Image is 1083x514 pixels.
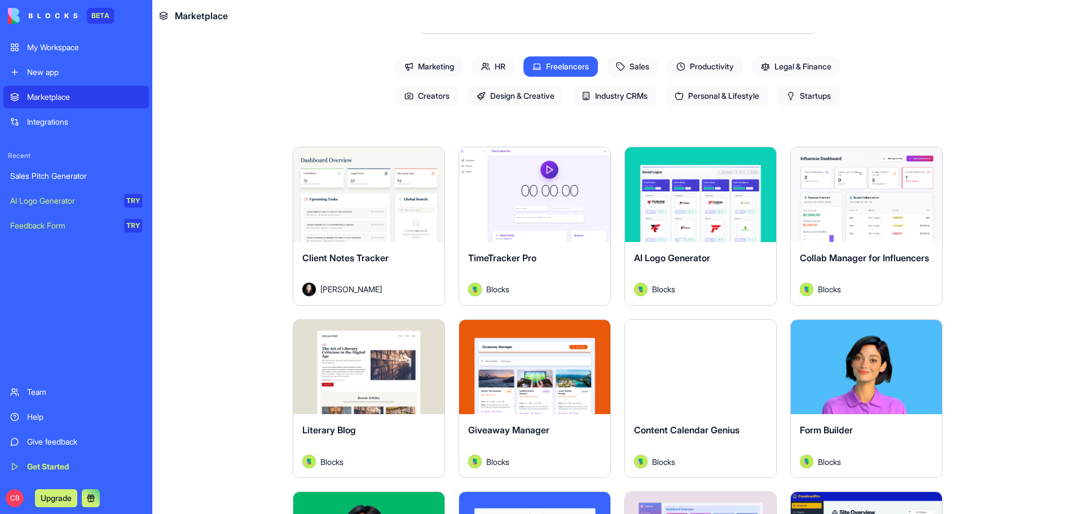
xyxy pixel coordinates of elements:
[800,455,813,468] img: Avatar
[624,147,777,306] a: AI Logo GeneratorAvatarBlocks
[3,61,149,84] a: New app
[8,8,114,24] a: BETA
[320,283,382,295] span: [PERSON_NAME]
[634,455,648,468] img: Avatar
[3,430,149,453] a: Give feedback
[18,89,176,111] div: Welcome to Blocks 🙌 I'm here if you have any questions!
[818,283,841,295] span: Blocks
[8,8,78,24] img: logo
[10,195,116,207] div: AI Logo Generator
[27,411,142,423] div: Help
[3,190,149,212] a: AI Logo GeneratorTRY
[27,91,142,103] div: Marketplace
[193,365,212,383] button: Send a message…
[573,86,657,106] span: Industry CRMs
[302,455,316,468] img: Avatar
[800,424,853,436] span: Form Builder
[124,219,142,232] div: TRY
[7,5,29,26] button: go back
[395,56,463,77] span: Marketing
[468,283,482,296] img: Avatar
[27,461,142,472] div: Get Started
[302,283,316,296] img: Avatar
[3,381,149,403] a: Team
[27,67,142,78] div: New app
[624,319,777,478] a: Content Calendar GeniusAvatarBlocks
[652,456,675,468] span: Blocks
[3,111,149,133] a: Integrations
[459,147,611,306] a: TimeTracker ProAvatarBlocks
[800,283,813,296] img: Avatar
[666,86,768,106] span: Personal & Lifestyle
[10,220,116,231] div: Feedback Form
[10,170,142,182] div: Sales Pitch Generator
[777,86,840,106] span: Startups
[3,165,149,187] a: Sales Pitch Generator
[486,283,509,295] span: Blocks
[3,406,149,428] a: Help
[652,283,675,295] span: Blocks
[3,86,149,108] a: Marketplace
[790,147,943,306] a: Collab Manager for InfluencersAvatarBlocks
[293,147,445,306] a: Client Notes TrackerAvatar[PERSON_NAME]
[17,370,27,379] button: Emoji picker
[3,455,149,478] a: Get Started
[468,86,563,106] span: Design & Creative
[35,492,77,503] a: Upgrade
[320,456,344,468] span: Blocks
[634,424,739,436] span: Content Calendar Genius
[27,42,142,53] div: My Workspace
[18,72,176,83] div: Hey Carmi 👋
[27,436,142,447] div: Give feedback
[10,346,216,365] textarea: Message…
[3,151,149,160] span: Recent
[790,319,943,478] a: Form BuilderAvatarBlocks
[3,214,149,237] a: Feedback FormTRY
[818,456,841,468] span: Blocks
[302,252,389,263] span: Client Notes Tracker
[198,5,218,25] div: Close
[9,65,185,117] div: Hey Carmi 👋Welcome to Blocks 🙌 I'm here if you have any questions!Shelly • 2m ago
[55,14,135,25] p: Active in the last 15m
[293,319,445,478] a: Literary BlogAvatarBlocks
[634,252,710,263] span: AI Logo Generator
[800,252,929,263] span: Collab Manager for Influencers
[486,456,509,468] span: Blocks
[175,9,228,23] span: Marketplace
[607,56,658,77] span: Sales
[87,8,114,24] div: BETA
[55,6,82,14] h1: Shelly
[634,283,648,296] img: Avatar
[35,489,77,507] button: Upgrade
[54,370,63,379] button: Upload attachment
[468,252,536,263] span: TimeTracker Pro
[667,56,743,77] span: Productivity
[32,6,50,24] img: Profile image for Shelly
[523,56,598,77] span: Freelancers
[18,120,73,126] div: Shelly • 2m ago
[177,5,198,26] button: Home
[472,56,514,77] span: HR
[9,65,217,142] div: Shelly says…
[395,86,459,106] span: Creators
[468,455,482,468] img: Avatar
[468,424,549,436] span: Giveaway Manager
[752,56,840,77] span: Legal & Finance
[459,319,611,478] a: Giveaway ManagerAvatarBlocks
[124,194,142,208] div: TRY
[36,370,45,379] button: Gif picker
[302,424,356,436] span: Literary Blog
[27,386,142,398] div: Team
[6,489,24,507] span: CB
[72,370,81,379] button: Start recording
[3,36,149,59] a: My Workspace
[27,116,142,128] div: Integrations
